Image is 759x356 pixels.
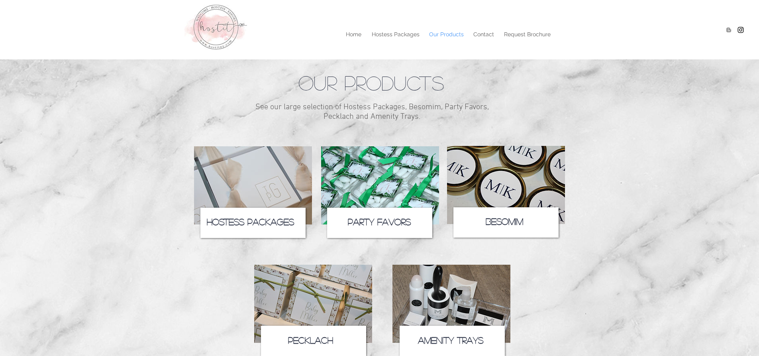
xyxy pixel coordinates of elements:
[499,28,556,40] a: Request Brochure
[425,28,468,40] p: Our Products
[342,28,365,40] p: Home
[298,73,444,92] span: Our Products
[207,217,294,226] a: Hostess Packages
[468,28,499,40] a: Contact
[500,28,555,40] p: Request Brochure
[737,26,745,34] img: Hostitny
[368,28,424,40] p: Hostess Packages
[424,28,468,40] a: Our Products
[254,265,372,343] img: IMG_7991.JPG
[348,217,411,226] a: Party Favors
[255,102,489,122] span: See our large selection of Hostess Packages, Besomim, Party Favors, Pecklach and Amenity Trays.
[194,146,312,224] img: IMG_2054.JPG
[486,217,523,226] a: Besomim
[447,146,565,224] img: IMG_4749.JPG
[288,336,333,344] a: Pecklach
[221,28,556,40] nav: Site
[367,28,424,40] a: Hostess Packages
[321,146,439,224] img: IMG_1662 (2).jpg
[725,26,733,34] img: Blogger
[392,265,510,343] img: IMG_3288_edited.jpg
[418,336,483,344] a: Amenity Trays
[469,28,498,40] p: Contact
[340,28,367,40] a: Home
[725,26,745,34] ul: Social Bar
